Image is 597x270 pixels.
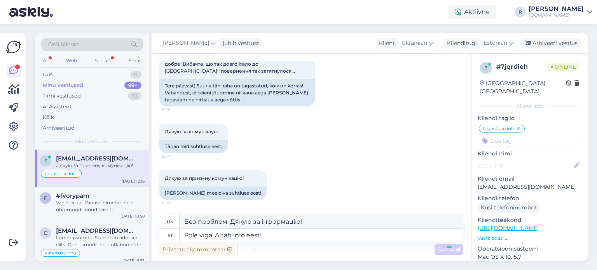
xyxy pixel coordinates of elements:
p: Klienditeekond [478,216,581,224]
span: 12:17 [162,200,191,206]
div: Дякую за приємну комунікацію! [56,162,145,169]
div: [GEOGRAPHIC_DATA], [GEOGRAPHIC_DATA] [480,79,566,96]
span: tagastuse info [45,171,78,176]
span: Otsi kliente [48,40,79,49]
div: Tänan teid suhtluse eest. [159,140,228,153]
div: Web [65,56,79,66]
div: Email [127,56,143,66]
div: Vahet ei ole. Vanasti nimetati neid ühtemoodi, nüüd teistiti. [56,199,145,213]
span: 12:16 [162,107,191,113]
div: All [41,56,50,66]
div: Arhiveeri vestlus [521,38,581,49]
div: AI Assistent [43,103,72,111]
span: [PERSON_NAME] [163,39,209,47]
span: Estonian [484,39,507,47]
span: Minu vestlused [75,138,110,145]
div: [PERSON_NAME] [529,6,584,12]
span: evagorbacheva15@gmail.com [56,227,137,234]
span: e [44,230,47,236]
span: Доброго дня) Дякую Вам велике, кошти повернулися, все добре! Вибачте, що так довго їхало до [GEOG... [165,54,310,74]
div: 0 [130,71,141,78]
div: Aktiivne [449,5,496,19]
span: Online [548,63,579,71]
div: Uus [43,71,52,78]
p: Kliendi telefon [478,194,581,202]
a: [PERSON_NAME][DOMAIN_NAME] [529,6,592,18]
span: Ukrainian [401,39,427,47]
div: 99+ [124,82,141,89]
div: Kõik [43,113,54,121]
p: Mac OS X 10.15.7 [478,253,581,261]
div: Kliendi info [478,103,581,110]
input: Lisa nimi [478,161,573,170]
span: s [44,158,47,164]
p: Kliendi email [478,175,581,183]
p: [EMAIL_ADDRESS][DOMAIN_NAME] [478,183,581,191]
div: [DATE] 12:16 [122,178,145,184]
a: [URL][DOMAIN_NAME] [478,225,539,232]
div: R [515,7,525,17]
span: vahetuse info [45,251,76,255]
img: Askly Logo [6,40,21,54]
div: Loremipsumdo! Si ametco adipisci elits. Doeiusmodt incid utlaboreetdo magnaa e Adminim. Veniamqui... [56,234,145,248]
div: [DATE] 9:53 [122,258,145,263]
div: Minu vestlused [43,82,83,89]
div: [DATE] 10:58 [120,213,145,219]
span: sunshine.jfy@gmail.com [56,155,137,162]
div: Tiimi vestlused [43,92,81,100]
div: [DOMAIN_NAME] [529,12,584,18]
div: Arhiveeritud [43,124,75,132]
div: # 7jqrdieh [496,62,548,71]
span: Дякую за комунікауві [165,129,218,134]
div: Küsi telefoninumbrit [478,202,540,213]
div: Socials [93,56,112,66]
span: tagastuse info [483,126,516,131]
div: Tere päevast) Suur aitäh, raha on tagastatud, kõik on korras! Vabandust, et teieni jõudmine nii k... [159,79,315,106]
p: Vaata edasi ... [478,235,581,242]
div: juhib vestlust [220,39,259,47]
p: Kliendi tag'id [478,114,581,122]
div: Klient [376,39,395,47]
span: f [44,195,47,201]
div: [PERSON_NAME] meeldiva suhtluse eest! [159,186,267,200]
span: 12:17 [162,153,191,159]
span: Дякую за приємну комунікацію! [165,175,244,181]
span: #fvorypam [56,192,89,199]
div: 73 [128,92,141,100]
input: Lisa tag [478,135,581,146]
p: Kliendi nimi [478,150,581,158]
span: 7 [485,65,487,71]
div: Klienditugi [444,39,477,47]
p: Operatsioonisüsteem [478,245,581,253]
